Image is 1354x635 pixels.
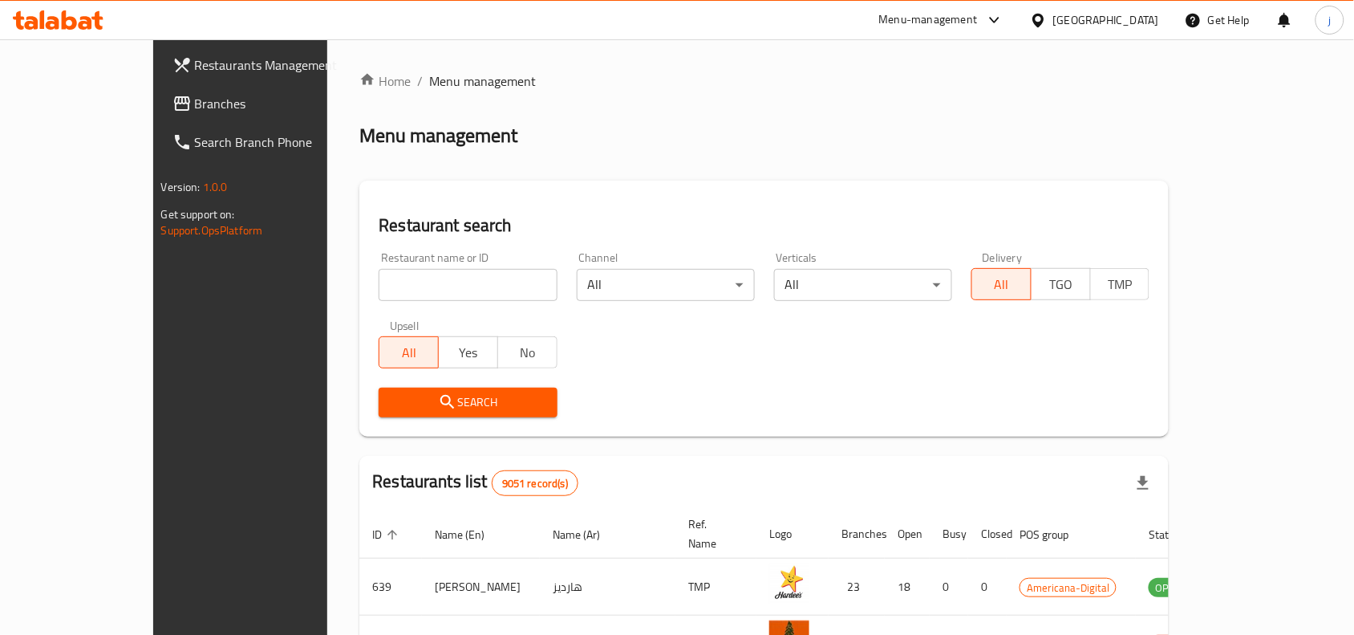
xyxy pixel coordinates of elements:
a: Search Branch Phone [160,123,379,161]
a: Restaurants Management [160,46,379,84]
a: Home [359,71,411,91]
td: [PERSON_NAME] [422,559,540,616]
td: 18 [885,559,930,616]
span: All [979,273,1025,296]
span: Status [1149,525,1201,544]
span: j [1328,11,1331,29]
button: TGO [1031,268,1091,300]
span: Version: [161,177,201,197]
span: POS group [1020,525,1089,544]
td: 639 [359,559,422,616]
nav: breadcrumb [359,71,1169,91]
button: Yes [438,336,498,368]
td: TMP [675,559,756,616]
a: Branches [160,84,379,123]
td: هارديز [540,559,675,616]
span: Name (Ar) [553,525,621,544]
span: Menu management [429,71,536,91]
span: Search Branch Phone [195,132,367,152]
button: All [379,336,439,368]
span: Get support on: [161,204,235,225]
span: Branches [195,94,367,113]
span: Yes [445,341,492,364]
div: [GEOGRAPHIC_DATA] [1053,11,1159,29]
span: No [505,341,551,364]
img: Hardee's [769,564,809,604]
th: Open [885,510,930,559]
button: No [497,336,557,368]
span: All [386,341,432,364]
div: All [577,269,755,301]
span: Restaurants Management [195,55,367,75]
button: TMP [1090,268,1150,300]
span: TGO [1038,273,1084,296]
input: Search for restaurant name or ID.. [379,269,557,301]
span: 1.0.0 [203,177,228,197]
div: Menu-management [879,10,978,30]
td: 0 [968,559,1007,616]
th: Busy [930,510,968,559]
h2: Restaurants list [372,470,578,496]
span: Ref. Name [688,515,737,553]
a: Support.OpsPlatform [161,220,263,241]
div: Total records count [492,470,578,496]
span: Search [391,393,544,413]
span: Name (En) [435,525,505,544]
span: OPEN [1149,579,1188,597]
span: TMP [1097,273,1144,296]
div: All [774,269,952,301]
div: Export file [1124,464,1162,503]
button: Search [379,388,557,417]
td: 23 [829,559,885,616]
span: 9051 record(s) [493,476,578,491]
li: / [417,71,423,91]
span: ID [372,525,403,544]
h2: Restaurant search [379,214,1149,238]
span: Americana-Digital [1020,579,1116,597]
th: Closed [968,510,1007,559]
td: 0 [930,559,968,616]
th: Logo [756,510,829,559]
th: Branches [829,510,885,559]
label: Delivery [983,252,1023,263]
button: All [971,268,1032,300]
h2: Menu management [359,123,517,149]
label: Upsell [390,320,420,332]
